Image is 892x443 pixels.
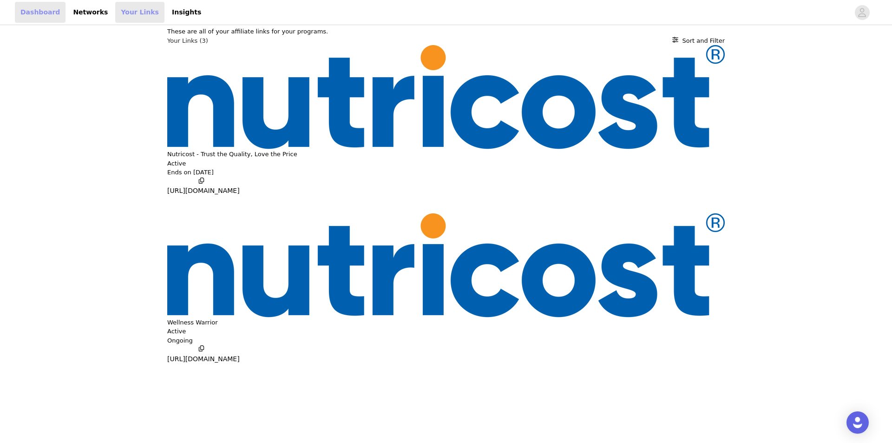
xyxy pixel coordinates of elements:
button: [URL][DOMAIN_NAME] [167,177,240,196]
p: Ongoing [167,336,725,345]
p: Active [167,159,186,168]
button: [URL][DOMAIN_NAME] [167,345,240,364]
a: Your Links [115,2,164,23]
p: [URL][DOMAIN_NAME] [167,186,240,196]
a: Insights [166,2,207,23]
p: [URL][DOMAIN_NAME] [167,354,240,364]
button: Sort and Filter [672,36,725,46]
a: Dashboard [15,2,66,23]
p: Ends on [DATE] [167,168,725,177]
div: Open Intercom Messenger [846,411,869,434]
button: Wellness Warrior [167,318,218,327]
img: Nutricost - Trust the Quality, Love the Price [167,45,725,150]
p: These are all of your affiliate links for your programs. [167,27,725,36]
div: avatar [858,5,866,20]
button: Nutricost - Trust the Quality, Love the Price [167,150,297,159]
p: Active [167,327,186,336]
h3: Your Links (3) [167,36,208,46]
a: Networks [67,2,113,23]
img: Nutricost - Trust the Quality, Love the Price [167,213,725,318]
